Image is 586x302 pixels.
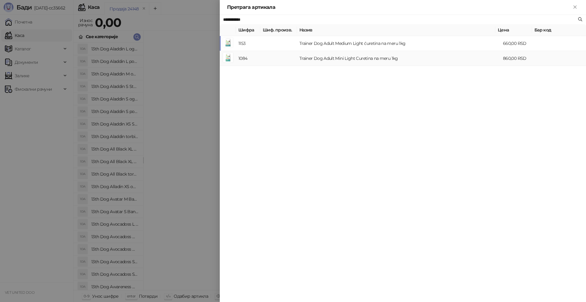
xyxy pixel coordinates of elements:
[236,51,260,66] td: 1084
[236,24,260,36] th: Шифра
[236,36,260,51] td: 1153
[297,36,501,51] td: Trainer Dog Adult Medium Light ćuretina na meru 1kg
[495,24,532,36] th: Цена
[260,24,297,36] th: Шиф. произв.
[297,51,501,66] td: Trainer Dog Adult Mini Light Curetina na meru 1kg
[227,4,571,11] div: Претрага артикала
[571,4,579,11] button: Close
[532,24,581,36] th: Бар код
[501,36,537,51] td: 660,00 RSD
[297,24,495,36] th: Назив
[501,51,537,66] td: 860,00 RSD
